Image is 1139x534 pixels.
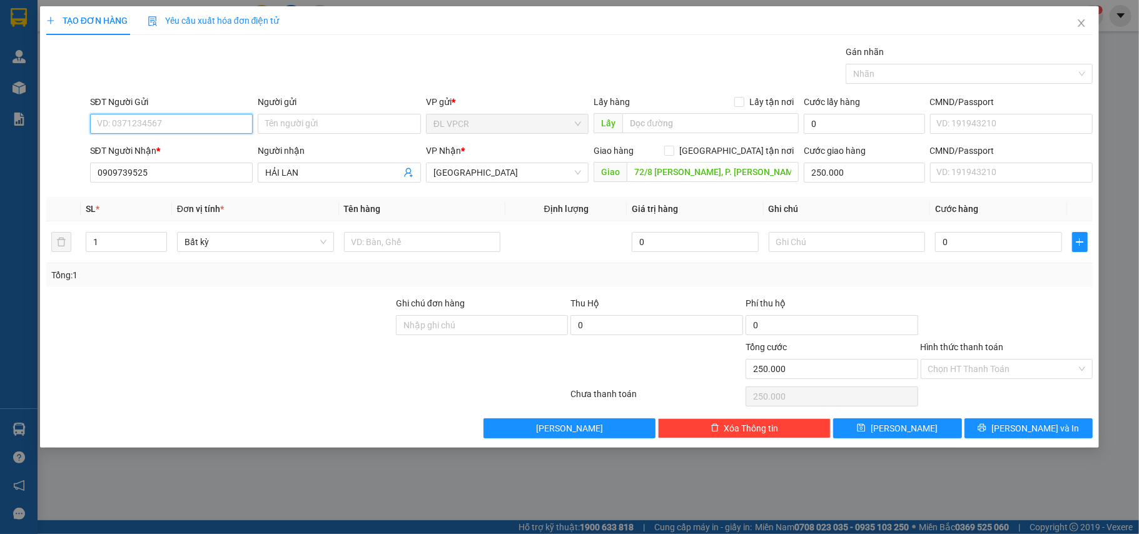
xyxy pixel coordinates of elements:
[90,95,253,109] div: SĐT Người Gửi
[148,16,158,26] img: icon
[594,146,634,156] span: Giao hàng
[804,146,866,156] label: Cước giao hàng
[658,418,831,438] button: deleteXóa Thông tin
[978,423,986,433] span: printer
[857,423,866,433] span: save
[544,204,589,214] span: Định lượng
[185,233,327,251] span: Bất kỳ
[483,418,656,438] button: [PERSON_NAME]
[964,418,1093,438] button: printer[PERSON_NAME] và In
[746,342,787,352] span: Tổng cước
[570,298,599,308] span: Thu Hộ
[46,16,128,26] span: TẠO ĐƠN HÀNG
[258,95,421,109] div: Người gửi
[930,95,1093,109] div: CMND/Passport
[433,114,582,133] span: ĐL VPCR
[764,197,931,221] th: Ghi chú
[51,268,440,282] div: Tổng: 1
[935,204,978,214] span: Cước hàng
[871,421,938,435] span: [PERSON_NAME]
[426,146,461,156] span: VP Nhận
[594,97,630,107] span: Lấy hàng
[632,232,758,252] input: 0
[594,113,622,133] span: Lấy
[1076,18,1086,28] span: close
[1064,6,1099,41] button: Close
[1073,237,1088,247] span: plus
[148,16,280,26] span: Yêu cầu xuất hóa đơn điện tử
[930,144,1093,158] div: CMND/Passport
[833,418,962,438] button: save[PERSON_NAME]
[177,204,224,214] span: Đơn vị tính
[396,298,465,308] label: Ghi chú đơn hàng
[51,232,71,252] button: delete
[1072,232,1088,252] button: plus
[627,162,799,182] input: Dọc đường
[569,387,744,409] div: Chưa thanh toán
[804,163,924,183] input: Cước giao hàng
[344,232,501,252] input: VD: Bàn, Ghế
[724,421,779,435] span: Xóa Thông tin
[769,232,926,252] input: Ghi Chú
[403,168,413,178] span: user-add
[804,97,860,107] label: Cước lấy hàng
[433,163,582,182] span: ĐL Quận 1
[426,95,589,109] div: VP gửi
[632,204,678,214] span: Giá trị hàng
[622,113,799,133] input: Dọc đường
[46,16,55,25] span: plus
[90,144,253,158] div: SĐT Người Nhận
[746,296,918,315] div: Phí thu hộ
[396,315,569,335] input: Ghi chú đơn hàng
[674,144,799,158] span: [GEOGRAPHIC_DATA] tận nơi
[744,95,799,109] span: Lấy tận nơi
[594,162,627,182] span: Giao
[711,423,719,433] span: delete
[991,421,1079,435] span: [PERSON_NAME] và In
[921,342,1004,352] label: Hình thức thanh toán
[846,47,884,57] label: Gán nhãn
[258,144,421,158] div: Người nhận
[86,204,96,214] span: SL
[344,204,381,214] span: Tên hàng
[536,421,603,435] span: [PERSON_NAME]
[804,114,924,134] input: Cước lấy hàng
